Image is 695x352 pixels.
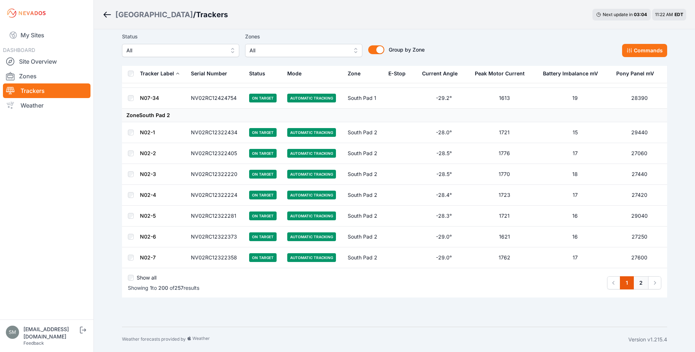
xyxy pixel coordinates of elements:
td: South Pad 2 [343,143,384,164]
td: NV02RC12322281 [186,206,245,226]
span: On Target [249,253,277,262]
span: On Target [249,211,277,220]
a: Trackers [3,83,90,98]
span: DASHBOARD [3,47,35,53]
span: EDT [674,12,683,17]
a: N02-5 [140,213,156,219]
td: 16 [539,226,612,247]
button: Status [249,65,271,82]
td: NV02RC12322373 [186,226,245,247]
div: Weather forecasts provided by [122,336,628,343]
img: Nevados [6,7,47,19]
p: Showing to of results [128,284,199,292]
img: smishra@gspp.com [6,326,19,339]
a: N02-7 [140,254,156,261]
span: Automatic Tracking [287,191,336,199]
div: 03 : 04 [634,12,647,18]
td: 1762 [470,247,538,268]
button: Pony Panel mV [616,65,660,82]
button: Peak Motor Current [475,65,531,82]
button: Commands [622,44,667,57]
span: Next update in [603,12,633,17]
td: 29040 [612,206,667,226]
span: Automatic Tracking [287,232,336,241]
span: On Target [249,170,277,179]
div: Zone [348,70,361,77]
span: On Target [249,128,277,137]
div: Serial Number [191,70,227,77]
a: N07-34 [140,95,159,101]
td: 1621 [470,226,538,247]
td: -29.0° [418,226,470,247]
td: -29.2° [418,88,470,109]
td: NV02RC12322434 [186,122,245,143]
td: South Pad 2 [343,164,384,185]
span: On Target [249,232,277,241]
span: Automatic Tracking [287,94,336,102]
div: Peak Motor Current [475,70,525,77]
td: 1721 [470,122,538,143]
span: On Target [249,94,277,102]
td: -28.3° [418,206,470,226]
button: All [122,44,239,57]
div: Status [249,70,265,77]
td: 19 [539,88,612,109]
td: NV02RC12322405 [186,143,245,164]
label: Zones [245,32,362,41]
td: South Pad 2 [343,247,384,268]
td: 1776 [470,143,538,164]
a: Zones [3,69,90,83]
td: South Pad 2 [343,122,384,143]
a: N02-4 [140,192,156,198]
a: Weather [3,98,90,113]
button: E-Stop [388,65,411,82]
td: -28.5° [418,164,470,185]
td: -28.5° [418,143,470,164]
div: Version v1.215.4 [628,336,667,343]
td: Zone South Pad 2 [122,109,667,122]
td: 27440 [612,164,667,185]
span: Automatic Tracking [287,170,336,179]
div: E-Stop [388,70,406,77]
a: N02-3 [140,171,156,177]
button: Battery Imbalance mV [543,65,604,82]
td: 27060 [612,143,667,164]
button: All [245,44,362,57]
div: [GEOGRAPHIC_DATA] [115,10,193,20]
td: 27250 [612,226,667,247]
a: N02-2 [140,150,156,156]
td: 17 [539,185,612,206]
span: 11:22 AM [655,12,673,17]
td: 28390 [612,88,667,109]
td: 18 [539,164,612,185]
a: My Sites [3,26,90,44]
td: South Pad 2 [343,226,384,247]
td: 16 [539,206,612,226]
div: Battery Imbalance mV [543,70,598,77]
td: -28.4° [418,185,470,206]
a: N02-6 [140,233,156,240]
span: Automatic Tracking [287,128,336,137]
button: Current Angle [422,65,463,82]
label: Show all [137,274,156,281]
span: 257 [174,285,184,291]
td: 29440 [612,122,667,143]
div: Mode [287,70,302,77]
td: -29.0° [418,247,470,268]
td: 1723 [470,185,538,206]
span: / [193,10,196,20]
td: 27600 [612,247,667,268]
td: -28.0° [418,122,470,143]
td: South Pad 2 [343,206,384,226]
a: Feedback [23,340,44,346]
td: 15 [539,122,612,143]
td: 17 [539,247,612,268]
nav: Pagination [607,276,661,289]
td: 1613 [470,88,538,109]
td: 27420 [612,185,667,206]
span: All [126,46,225,55]
a: Site Overview [3,54,90,69]
button: Tracker Label [140,65,180,82]
span: Automatic Tracking [287,149,336,158]
span: Group by Zone [389,46,425,53]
